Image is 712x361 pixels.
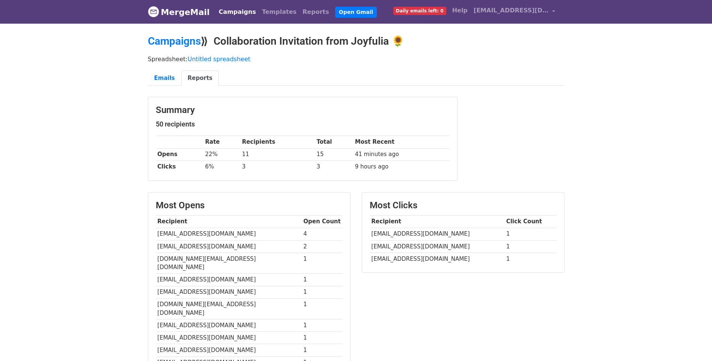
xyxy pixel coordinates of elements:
th: Opens [156,148,203,161]
a: MergeMail [148,4,210,20]
span: [EMAIL_ADDRESS][DOMAIN_NAME] [474,6,549,15]
td: [EMAIL_ADDRESS][DOMAIN_NAME] [370,253,504,265]
th: Clicks [156,161,203,173]
a: Help [449,3,471,18]
td: 15 [315,148,353,161]
a: Templates [259,5,300,20]
a: Open Gmail [335,7,377,18]
a: Reports [300,5,332,20]
a: Reports [181,71,219,86]
td: 1 [504,240,557,253]
a: [EMAIL_ADDRESS][DOMAIN_NAME] [471,3,558,21]
th: Recipient [156,215,302,228]
th: Click Count [504,215,557,228]
td: 1 [302,319,343,332]
a: Untitled spreadsheet [188,56,250,63]
td: 3 [315,161,353,173]
td: 1 [504,228,557,240]
td: [EMAIL_ADDRESS][DOMAIN_NAME] [370,228,504,240]
a: Daily emails left: 0 [390,3,449,18]
td: 6% [203,161,240,173]
td: 41 minutes ago [353,148,450,161]
td: 1 [302,344,343,356]
td: 9 hours ago [353,161,450,173]
a: Emails [148,71,181,86]
th: Total [315,136,353,148]
td: 1 [302,298,343,319]
td: [DOMAIN_NAME][EMAIL_ADDRESS][DOMAIN_NAME] [156,298,302,319]
th: Rate [203,136,240,148]
td: [EMAIL_ADDRESS][DOMAIN_NAME] [156,240,302,253]
td: [EMAIL_ADDRESS][DOMAIN_NAME] [370,240,504,253]
p: Spreadsheet: [148,55,564,63]
td: [EMAIL_ADDRESS][DOMAIN_NAME] [156,344,302,356]
a: Campaigns [148,35,201,47]
td: [EMAIL_ADDRESS][DOMAIN_NAME] [156,286,302,298]
td: [EMAIL_ADDRESS][DOMAIN_NAME] [156,332,302,344]
h5: 50 recipients [156,120,450,128]
h3: Most Opens [156,200,343,211]
td: 4 [302,228,343,240]
h3: Summary [156,105,450,116]
td: 11 [240,148,315,161]
td: 1 [302,286,343,298]
td: [EMAIL_ADDRESS][DOMAIN_NAME] [156,274,302,286]
td: 3 [240,161,315,173]
td: [EMAIL_ADDRESS][DOMAIN_NAME] [156,228,302,240]
th: Recipients [240,136,315,148]
td: 2 [302,240,343,253]
h2: ⟫ Collaboration Invitation from Joyfulia 🌻 [148,35,564,48]
th: Most Recent [353,136,450,148]
th: Recipient [370,215,504,228]
span: Daily emails left: 0 [393,7,446,15]
td: 22% [203,148,240,161]
td: 1 [302,332,343,344]
th: Open Count [302,215,343,228]
td: 1 [302,253,343,274]
td: [DOMAIN_NAME][EMAIL_ADDRESS][DOMAIN_NAME] [156,253,302,274]
h3: Most Clicks [370,200,557,211]
td: [EMAIL_ADDRESS][DOMAIN_NAME] [156,319,302,332]
a: Campaigns [216,5,259,20]
td: 1 [302,274,343,286]
td: 1 [504,253,557,265]
img: MergeMail logo [148,6,159,17]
